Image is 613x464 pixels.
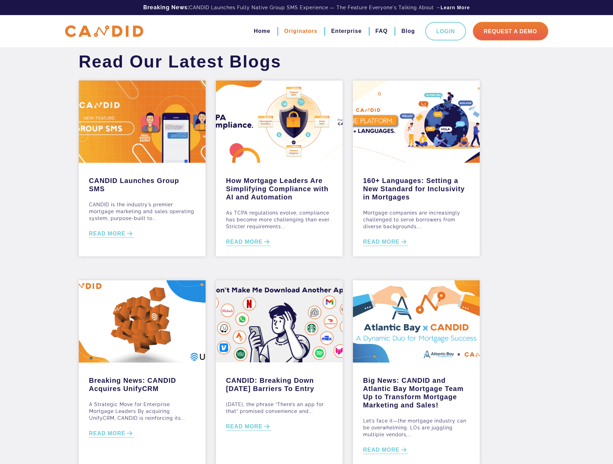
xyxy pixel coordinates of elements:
a: Originators [284,25,317,37]
p: A Strategic Move for Enterprise Mortgage Leaders By acquiring UnifyCRM, CANDID is reinforcing its... [89,401,195,422]
a: READ MORE [226,423,271,431]
a: READ MORE [226,238,271,246]
a: Login [425,22,466,40]
a: Big News: CANDID and Atlantic Bay Mortgage Team Up to Transform Mortgage Marketing and Sales! [363,373,469,409]
a: Request A Demo [473,22,548,40]
a: READ MORE [363,238,408,246]
a: 160+ Languages: Setting a New Standard for Inclusivity in Mortgages [363,173,469,201]
a: CANDID: Breaking Down [DATE] Barriers To Entry [226,373,332,393]
a: READ MORE [89,430,134,438]
img: CANDID APP [65,25,143,37]
p: [DATE], the phrase “There’s an app for that” promised convenience and... [226,401,332,415]
a: How Mortgage Leaders Are Simplifying Compliance with AI and Automation [226,173,332,201]
a: CANDID Launches Group SMS [89,173,195,193]
p: Let’s face it—the mortgage industry can be overwhelming. LOs are juggling multiple vendors,... [363,417,469,438]
p: Mortgage companies are increasingly challenged to serve borrowers from diverse backgrounds.... [363,209,469,230]
p: As TCPA regulations evolve, compliance has become more challenging than ever. Stricter requiremen... [226,209,332,230]
a: Learn More [441,4,470,11]
a: READ MORE [363,446,408,454]
p: CANDID is the industry’s premier mortgage marketing and sales operating system, purpose-built to... [89,201,195,222]
a: Breaking News: CANDID Acquires UnifyCRM [89,373,195,393]
a: Enterprise [331,25,361,37]
b: Breaking News: [143,4,189,11]
h1: Read Our Latest Blogs [74,51,287,72]
a: Home [254,25,270,37]
a: READ MORE [89,230,134,238]
a: FAQ [376,25,388,37]
a: Blog [401,25,415,37]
